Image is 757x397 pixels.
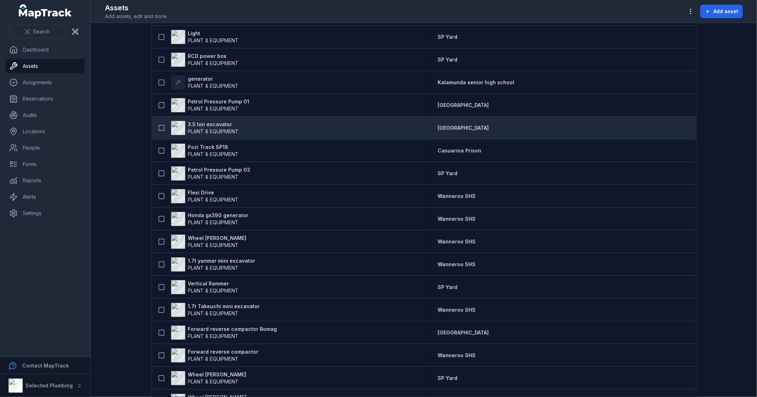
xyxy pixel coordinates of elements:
span: Search [33,28,50,35]
a: Forms [6,157,85,171]
a: SP Yard [438,33,457,41]
a: Audits [6,108,85,122]
a: Wanneroo SHS [438,306,476,313]
a: generatorPLANT & EQUIPMENT [171,75,239,90]
a: SP Yard [438,375,457,382]
span: SP Yard [438,34,457,40]
a: Casuarina Prison [438,147,481,154]
span: PLANT & EQUIPMENT [188,60,239,66]
span: Casuarina Prison [438,147,481,154]
span: Wanneroo SHS [438,238,476,245]
a: Assets [6,59,85,73]
strong: Pozi Track SP18 [188,144,239,151]
span: PLANT & EQUIPMENT [188,265,239,271]
span: Add asset [713,8,738,15]
span: Wanneroo SHS [438,307,476,313]
a: Assignments [6,75,85,90]
strong: Selected Plumbing [26,382,73,388]
a: People [6,141,85,155]
span: [GEOGRAPHIC_DATA] [438,329,489,336]
strong: Contact MapTrack [22,363,69,369]
span: PLANT & EQUIPMENT [188,106,239,112]
span: PLANT & EQUIPMENT [188,310,239,316]
strong: Petrol Pressure Pump 02 [188,166,251,173]
h2: Assets [105,3,168,13]
strong: Wheel [PERSON_NAME] [188,371,247,378]
span: PLANT & EQUIPMENT [188,356,239,362]
span: [GEOGRAPHIC_DATA] [438,102,489,108]
span: SP Yard [438,375,457,381]
a: 3.5 ton excavatorPLANT & EQUIPMENT [171,121,239,135]
a: Forward reverse compactorPLANT & EQUIPMENT [171,348,259,363]
span: PLANT & EQUIPMENT [188,37,239,43]
a: Vertical RammerPLANT & EQUIPMENT [171,280,239,294]
a: RCD power boxPLANT & EQUIPMENT [171,53,239,67]
strong: Petrol Pressure Pump 01 [188,98,249,105]
a: Pozi Track SP18PLANT & EQUIPMENT [171,144,239,158]
a: 1.7t Takeuchi mini excavatorPLANT & EQUIPMENT [171,303,260,317]
a: LightPLANT & EQUIPMENT [171,30,239,44]
strong: RCD power box [188,53,239,60]
a: Wheel [PERSON_NAME]PLANT & EQUIPMENT [171,235,247,249]
span: SP Yard [438,284,457,290]
span: PLANT & EQUIPMENT [188,288,239,294]
span: PLANT & EQUIPMENT [188,83,239,89]
a: [GEOGRAPHIC_DATA] [438,124,489,132]
span: SP Yard [438,170,457,176]
a: Dashboard [6,43,85,57]
a: Settings [6,206,85,220]
button: Add asset [700,5,743,18]
a: Forward reverse compactor BomagPLANT & EQUIPMENT [171,326,277,340]
a: Honda gx390 generatorPLANT & EQUIPMENT [171,212,249,226]
a: Kalamunda senior high school [438,79,514,86]
strong: generator [188,75,239,82]
a: Petrol Pressure Pump 01PLANT & EQUIPMENT [171,98,249,112]
span: Wanneroo SHS [438,193,476,199]
a: Wanneroo SHS [438,215,476,222]
a: Locations [6,124,85,139]
span: PLANT & EQUIPMENT [188,151,239,157]
strong: Light [188,30,239,37]
a: SP Yard [438,170,457,177]
a: [GEOGRAPHIC_DATA] [438,329,489,336]
span: PLANT & EQUIPMENT [188,197,239,203]
span: Wanneroo SHS [438,352,476,358]
strong: 1.7t Takeuchi mini excavator [188,303,260,310]
button: Search [9,25,66,38]
strong: Forward reverse compactor [188,348,259,355]
strong: Flexi Drive [188,189,239,196]
a: Wanneroo SHS [438,193,476,200]
a: Reports [6,173,85,188]
strong: Honda gx390 generator [188,212,249,219]
span: PLANT & EQUIPMENT [188,219,239,225]
span: Add assets, edit and more. [105,13,168,20]
a: Wanneroo SHS [438,238,476,245]
span: SP Yard [438,57,457,63]
span: PLANT & EQUIPMENT [188,333,239,339]
span: Wanneroo SHS [438,216,476,222]
span: [GEOGRAPHIC_DATA] [438,125,489,131]
a: [GEOGRAPHIC_DATA] [438,102,489,109]
strong: Wheel [PERSON_NAME] [188,235,247,242]
a: Reservations [6,92,85,106]
a: Petrol Pressure Pump 02PLANT & EQUIPMENT [171,166,251,181]
span: PLANT & EQUIPMENT [188,128,239,134]
a: SP Yard [438,56,457,63]
a: Wanneroo SHS [438,352,476,359]
span: PLANT & EQUIPMENT [188,379,239,385]
a: MapTrack [19,4,72,18]
strong: Vertical Rammer [188,280,239,287]
strong: 1.7t yanmar mini excavator [188,257,256,264]
a: 1.7t yanmar mini excavatorPLANT & EQUIPMENT [171,257,256,272]
a: Wheel [PERSON_NAME]PLANT & EQUIPMENT [171,371,247,385]
span: PLANT & EQUIPMENT [188,242,239,248]
strong: Forward reverse compactor Bomag [188,326,277,333]
span: Wanneroo SHS [438,261,476,267]
strong: 3.5 ton excavator [188,121,239,128]
a: Alerts [6,190,85,204]
span: Kalamunda senior high school [438,79,514,85]
span: PLANT & EQUIPMENT [188,174,239,180]
a: Wanneroo SHS [438,261,476,268]
a: SP Yard [438,284,457,291]
a: Flexi DrivePLANT & EQUIPMENT [171,189,239,203]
